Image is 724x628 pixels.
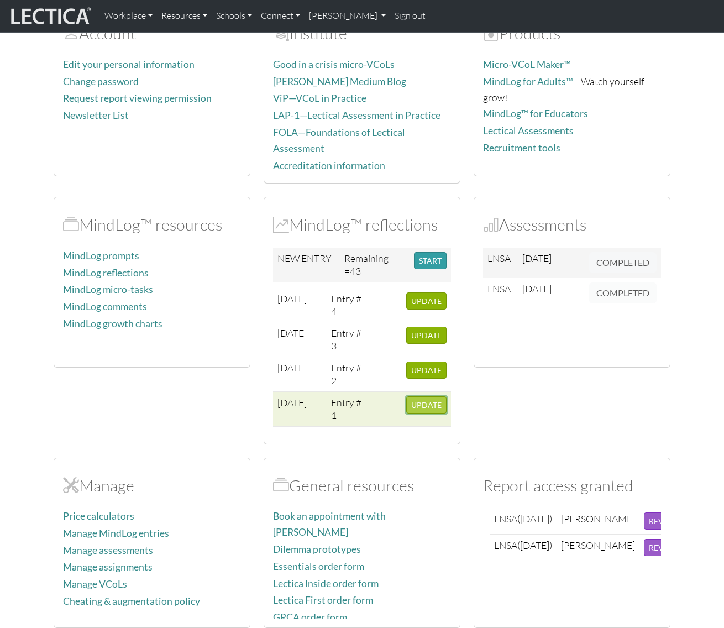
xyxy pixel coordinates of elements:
a: Connect [256,4,305,28]
a: Good in a crisis micro-VCoLs [273,59,395,70]
td: LNSA [483,278,518,308]
h2: MindLog™ resources [63,215,241,234]
a: Cheating & augmentation policy [63,595,200,607]
td: Entry # 2 [327,357,368,392]
div: [PERSON_NAME] [561,539,635,552]
a: [PERSON_NAME] Medium Blog [273,76,406,87]
span: ([DATE]) [517,539,552,551]
a: MindLog growth charts [63,318,162,329]
a: Dilemma prototypes [273,543,361,555]
span: UPDATE [411,365,442,375]
a: MindLog micro-tasks [63,284,153,295]
td: LNSA [490,508,557,535]
a: Book an appointment with [PERSON_NAME] [273,510,386,538]
a: Lectica Inside order form [273,578,379,589]
a: Lectica First order form [273,594,373,606]
h2: Assessments [483,215,661,234]
a: MindLog comments [63,301,147,312]
td: Remaining = [340,248,410,282]
span: Assessments [483,214,499,234]
img: lecticalive [8,6,91,27]
span: [DATE] [277,362,307,374]
span: 43 [350,265,361,277]
a: Change password [63,76,139,87]
h2: MindLog™ reflections [273,215,451,234]
button: UPDATE [406,362,447,379]
span: Account [63,23,79,43]
a: Request report viewing permission [63,92,212,104]
td: NEW ENTRY [273,248,340,282]
a: Newsletter List [63,109,129,121]
a: Workplace [100,4,157,28]
span: Products [483,23,499,43]
span: [DATE] [277,327,307,339]
span: Manage [63,475,79,495]
a: MindLog for Adults™ [483,76,573,87]
a: Manage assignments [63,561,153,573]
button: START [414,252,447,269]
button: UPDATE [406,292,447,310]
button: UPDATE [406,327,447,344]
a: Lectical Assessments [483,125,574,137]
a: LAP-1—Lectical Assessment in Practice [273,109,440,121]
span: [DATE] [522,252,552,264]
span: UPDATE [411,296,442,306]
h2: Account [63,24,241,43]
a: Edit your personal information [63,59,195,70]
a: [PERSON_NAME] [305,4,390,28]
a: Price calculators [63,510,134,522]
a: FOLA—Foundations of Lectical Assessment [273,127,405,154]
a: Schools [212,4,256,28]
span: Resources [273,475,289,495]
span: MindLog [273,214,289,234]
h2: Products [483,24,661,43]
a: MindLog prompts [63,250,139,261]
a: MindLog™ for Educators [483,108,588,119]
span: Account [273,23,289,43]
button: REVOKE [644,539,685,556]
span: [DATE] [522,282,552,295]
a: Sign out [390,4,430,28]
button: REVOKE [644,512,685,530]
h2: Manage [63,476,241,495]
td: Entry # 3 [327,322,368,357]
span: [DATE] [277,292,307,305]
button: UPDATE [406,396,447,414]
a: Manage VCoLs [63,578,127,590]
a: Manage MindLog entries [63,527,169,539]
a: Resources [157,4,212,28]
span: UPDATE [411,331,442,340]
span: UPDATE [411,400,442,410]
h2: General resources [273,476,451,495]
a: ViP—VCoL in Practice [273,92,366,104]
td: Entry # 4 [327,287,368,322]
a: Manage assessments [63,545,153,556]
a: Essentials order form [273,561,364,572]
td: LNSA [490,535,557,561]
a: GRCA order form [273,611,347,623]
div: [PERSON_NAME] [561,512,635,525]
a: MindLog reflections [63,267,149,279]
td: Entry # 1 [327,391,368,426]
span: MindLog™ resources [63,214,79,234]
h2: Institute [273,24,451,43]
a: Micro-VCoL Maker™ [483,59,571,70]
h2: Report access granted [483,476,661,495]
a: Accreditation information [273,160,385,171]
a: Recruitment tools [483,142,560,154]
p: —Watch yourself grow! [483,74,661,105]
span: ([DATE]) [517,512,552,525]
td: LNSA [483,248,518,278]
span: [DATE] [277,396,307,409]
